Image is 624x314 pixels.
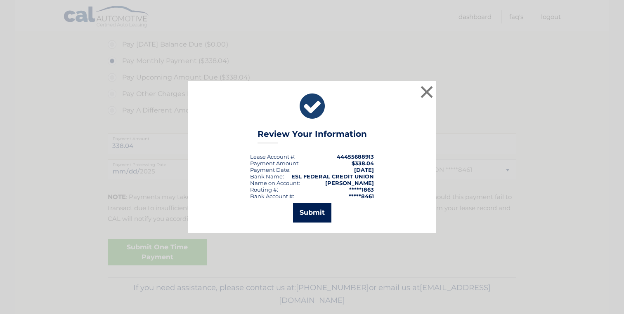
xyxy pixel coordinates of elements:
[250,153,295,160] div: Lease Account #:
[250,180,300,186] div: Name on Account:
[325,180,374,186] strong: [PERSON_NAME]
[352,160,374,166] span: $338.04
[293,203,331,223] button: Submit
[354,166,374,173] span: [DATE]
[418,84,435,100] button: ×
[250,193,294,199] div: Bank Account #:
[250,160,300,166] div: Payment Amount:
[250,186,278,193] div: Routing #:
[337,153,374,160] strong: 44455688913
[250,166,291,173] div: :
[250,166,289,173] span: Payment Date
[291,173,374,180] strong: ESL FEDERAL CREDIT UNION
[258,129,367,143] h3: Review Your Information
[250,173,284,180] div: Bank Name:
